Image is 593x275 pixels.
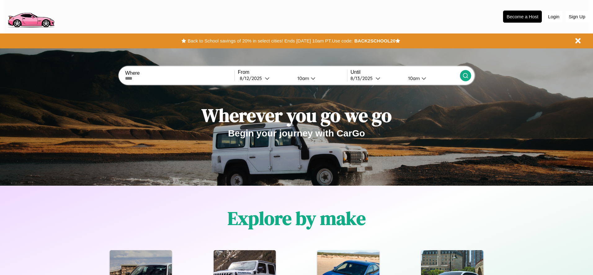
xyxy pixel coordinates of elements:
div: 10am [294,75,311,81]
button: Become a Host [503,11,542,23]
b: BACK2SCHOOL20 [354,38,395,43]
div: 8 / 12 / 2025 [240,75,265,81]
button: Login [545,11,563,22]
button: 10am [403,75,460,82]
button: 10am [292,75,347,82]
div: 8 / 13 / 2025 [350,75,376,81]
button: 8/12/2025 [238,75,292,82]
h1: Explore by make [228,206,366,231]
div: 10am [405,75,421,81]
button: Back to School savings of 20% in select cities! Ends [DATE] 10am PT.Use code: [186,37,354,45]
button: Sign Up [566,11,588,22]
label: Where [125,70,234,76]
img: logo [5,3,57,29]
label: From [238,69,347,75]
label: Until [350,69,460,75]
